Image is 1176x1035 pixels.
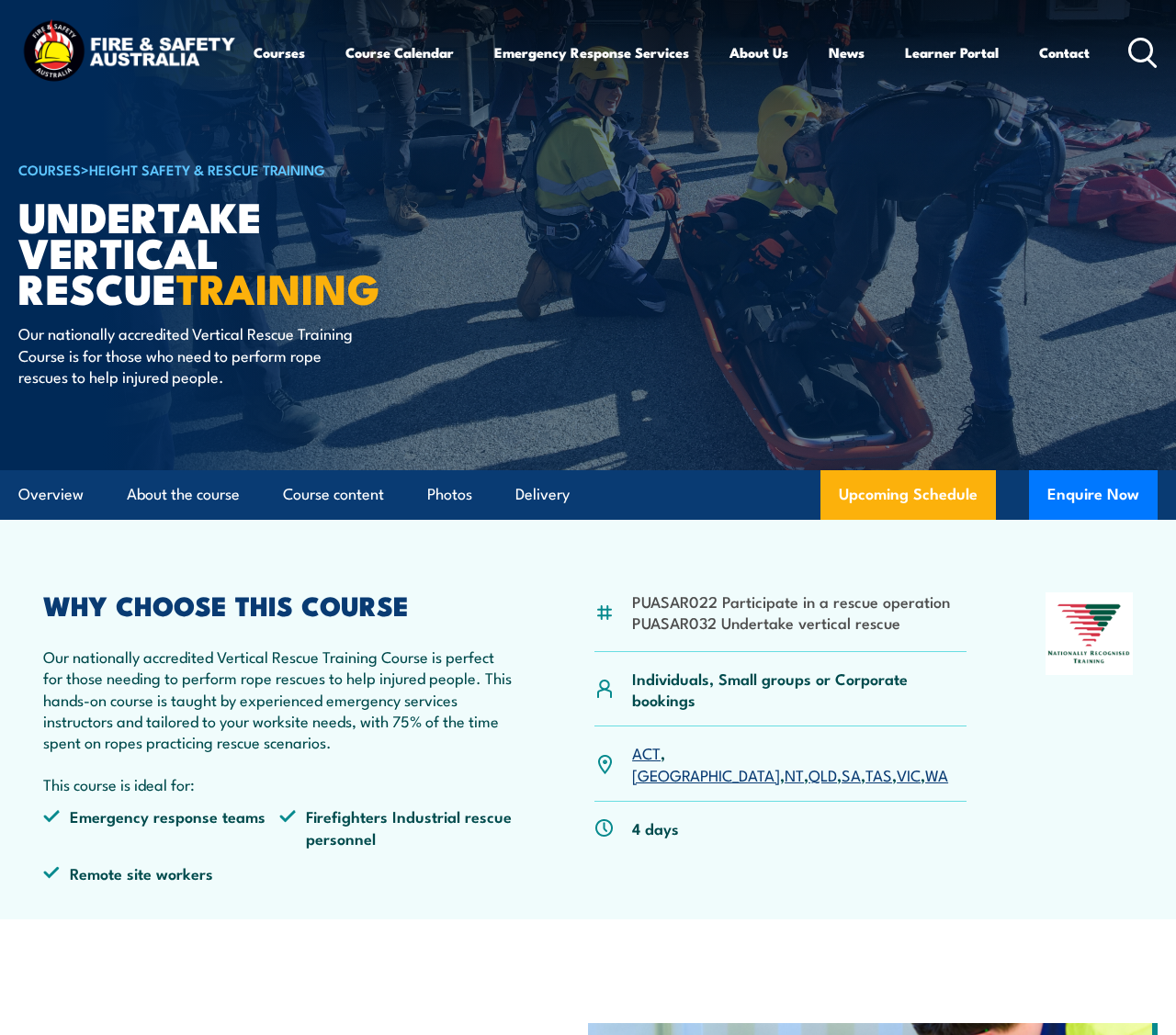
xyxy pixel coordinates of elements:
a: Photos [427,470,472,519]
p: , , , , , , , [632,742,967,785]
a: Course Calendar [345,30,454,74]
a: About the course [127,470,240,519]
a: Delivery [515,470,570,519]
a: COURSES [18,159,81,179]
a: Contact [1039,30,1090,74]
a: Course content [283,470,384,519]
a: Overview [18,470,84,519]
a: ACT [632,741,661,763]
li: PUASAR032 Undertake vertical rescue [632,612,950,633]
p: Our nationally accredited Vertical Rescue Training Course is for those who need to perform rope r... [18,322,354,387]
li: Emergency response teams [43,805,279,849]
a: Emergency Response Services [494,30,689,74]
h1: Undertake Vertical Rescue [18,197,472,305]
h6: > [18,158,472,180]
li: PUASAR022 Participate in a rescue operation [632,591,950,612]
p: 4 days [632,817,679,838]
strong: TRAINING [176,255,380,319]
a: [GEOGRAPHIC_DATA] [632,763,780,785]
a: TAS [865,763,892,785]
a: About Us [729,30,788,74]
a: Courses [254,30,305,74]
img: Nationally Recognised Training logo. [1046,592,1133,675]
a: QLD [808,763,837,785]
p: Individuals, Small groups or Corporate bookings [632,668,967,711]
p: Our nationally accredited Vertical Rescue Training Course is perfect for those needing to perform... [43,646,515,753]
a: NT [785,763,804,785]
a: News [829,30,865,74]
a: VIC [897,763,921,785]
a: Learner Portal [905,30,999,74]
p: This course is ideal for: [43,773,515,794]
a: Height Safety & Rescue Training [89,159,325,179]
a: Upcoming Schedule [820,470,996,520]
li: Firefighters Industrial rescue personnel [279,805,515,849]
a: WA [925,763,948,785]
a: SA [842,763,861,785]
li: Remote site workers [43,862,279,883]
button: Enquire Now [1029,470,1158,520]
h2: WHY CHOOSE THIS COURSE [43,592,515,616]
